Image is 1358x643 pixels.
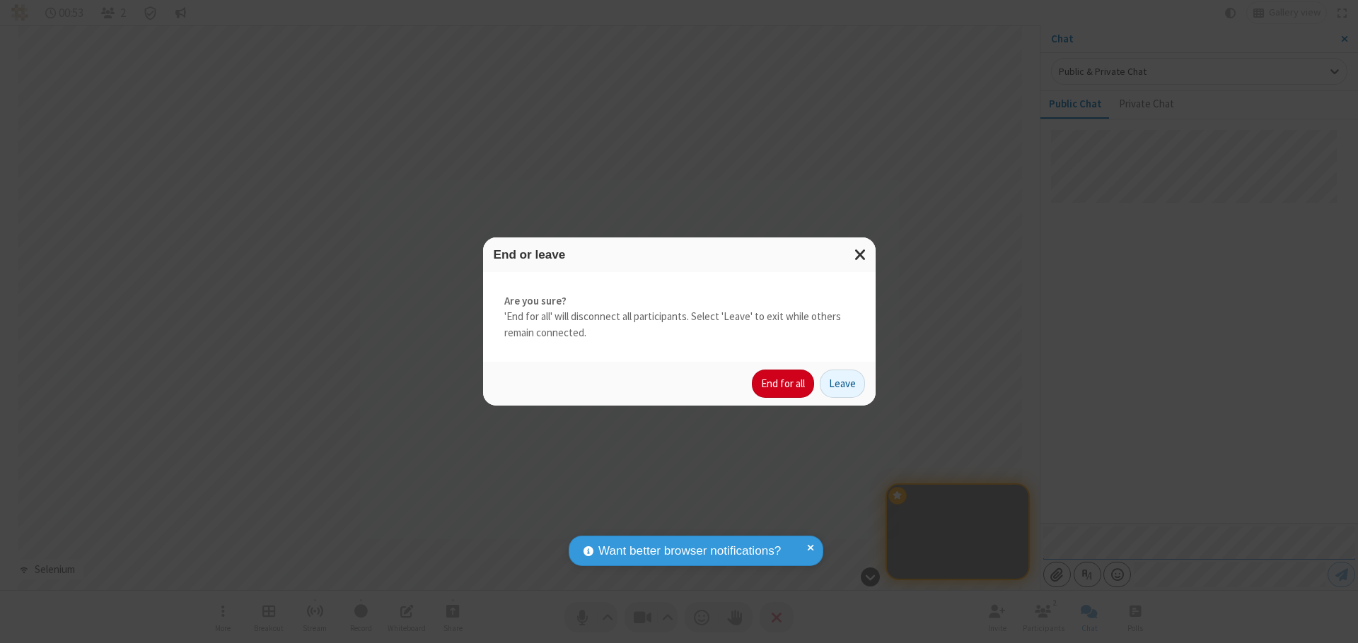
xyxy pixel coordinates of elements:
strong: Are you sure? [504,293,854,309]
h3: End or leave [494,248,865,261]
button: Leave [820,370,865,398]
span: Want better browser notifications? [598,542,781,560]
button: Close modal [846,237,876,272]
div: 'End for all' will disconnect all participants. Select 'Leave' to exit while others remain connec... [483,272,876,362]
button: End for all [752,370,814,398]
